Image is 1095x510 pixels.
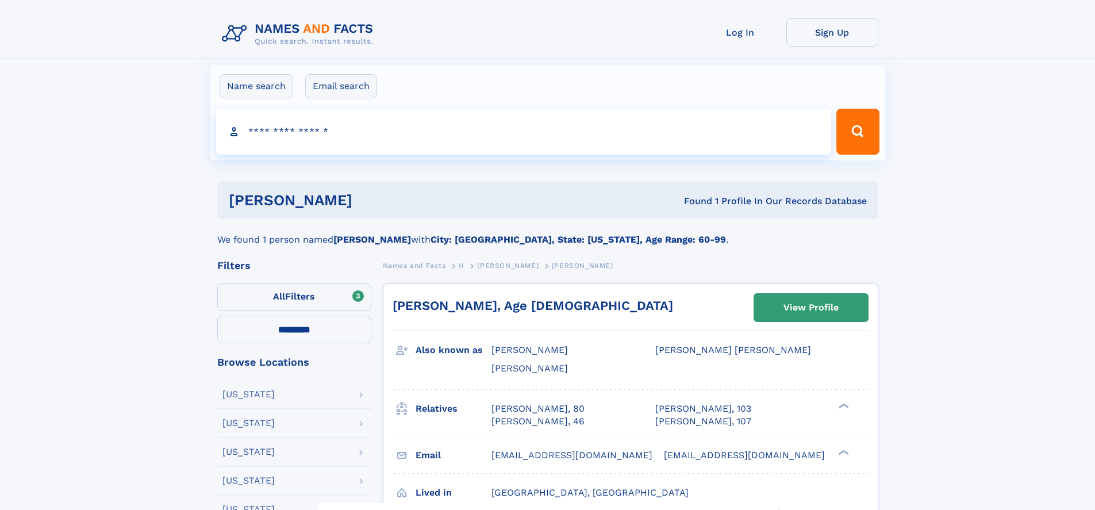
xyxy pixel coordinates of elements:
[459,258,464,273] a: H
[754,294,868,321] a: View Profile
[459,262,464,270] span: H
[222,476,275,485] div: [US_STATE]
[222,390,275,399] div: [US_STATE]
[431,234,726,245] b: City: [GEOGRAPHIC_DATA], State: [US_STATE], Age Range: 60-99
[217,18,383,49] img: Logo Names and Facts
[694,18,786,47] a: Log In
[220,74,293,98] label: Name search
[783,294,839,321] div: View Profile
[664,450,825,461] span: [EMAIL_ADDRESS][DOMAIN_NAME]
[477,262,539,270] span: [PERSON_NAME]
[217,219,878,247] div: We found 1 person named with .
[655,402,751,415] a: [PERSON_NAME], 103
[655,415,751,428] a: [PERSON_NAME], 107
[222,447,275,457] div: [US_STATE]
[786,18,878,47] a: Sign Up
[491,415,585,428] a: [PERSON_NAME], 46
[305,74,377,98] label: Email search
[416,340,491,360] h3: Also known as
[491,450,652,461] span: [EMAIL_ADDRESS][DOMAIN_NAME]
[393,298,673,313] a: [PERSON_NAME], Age [DEMOGRAPHIC_DATA]
[222,419,275,428] div: [US_STATE]
[217,283,371,311] label: Filters
[518,195,867,208] div: Found 1 Profile In Our Records Database
[836,448,850,456] div: ❯
[491,363,568,374] span: [PERSON_NAME]
[491,487,689,498] span: [GEOGRAPHIC_DATA], [GEOGRAPHIC_DATA]
[217,357,371,367] div: Browse Locations
[216,109,832,155] input: search input
[477,258,539,273] a: [PERSON_NAME]
[416,483,491,503] h3: Lived in
[217,260,371,271] div: Filters
[836,402,850,409] div: ❯
[229,193,518,208] h1: [PERSON_NAME]
[333,234,411,245] b: [PERSON_NAME]
[491,344,568,355] span: [PERSON_NAME]
[491,402,585,415] a: [PERSON_NAME], 80
[416,399,491,419] h3: Relatives
[273,291,285,302] span: All
[383,258,446,273] a: Names and Facts
[655,344,811,355] span: [PERSON_NAME] [PERSON_NAME]
[836,109,879,155] button: Search Button
[416,446,491,465] h3: Email
[552,262,613,270] span: [PERSON_NAME]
